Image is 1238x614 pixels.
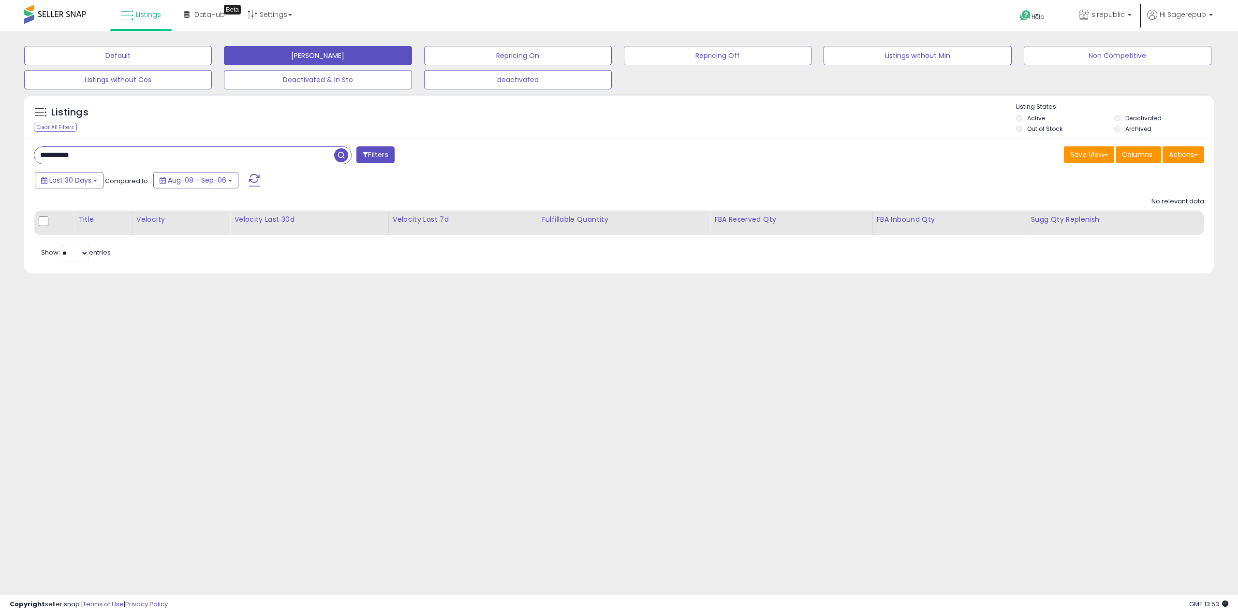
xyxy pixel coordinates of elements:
button: Deactivated & In Sto [224,70,412,89]
th: Please note that this number is a calculation based on your required days of coverage and your ve... [1027,211,1204,235]
button: Columns [1116,146,1161,163]
span: DataHub [194,10,225,19]
button: Repricing Off [624,46,811,65]
p: Listing States: [1016,102,1214,112]
button: deactivated [424,70,612,89]
span: Columns [1122,150,1152,159]
div: Tooltip anchor [224,5,241,14]
span: Aug-08 - Sep-06 [168,175,226,185]
div: FBA Reserved Qty [714,214,869,225]
a: Hi Sagerepub [1147,10,1213,31]
span: Show: entries [41,248,111,257]
button: [PERSON_NAME] [224,46,412,65]
span: Hi Sagerepub [1160,10,1206,19]
label: Active [1027,114,1045,122]
div: Sugg Qty Replenish [1031,214,1200,225]
button: Non Competitive [1024,46,1211,65]
div: Clear All Filters [34,123,77,132]
button: Actions [1163,146,1204,163]
span: Help [1032,13,1045,21]
div: Title [78,214,128,225]
span: Last 30 Days [49,175,91,185]
h5: Listings [51,106,88,119]
a: Help [1012,2,1063,31]
button: Default [24,46,212,65]
div: Fulfillable Quantity [542,214,706,225]
button: Filters [356,146,394,163]
div: No relevant data [1151,197,1204,206]
button: Last 30 Days [35,172,103,188]
div: Velocity Last 7d [393,214,534,225]
label: Deactivated [1125,114,1162,122]
span: Compared to: [105,176,149,186]
button: Repricing On [424,46,612,65]
button: Save View [1064,146,1114,163]
button: Aug-08 - Sep-06 [153,172,238,188]
span: Listings [136,10,161,19]
label: Archived [1125,125,1151,133]
div: Velocity [136,214,226,225]
div: FBA inbound Qty [877,214,1023,225]
span: s.republic [1091,10,1125,19]
button: Listings without Min [824,46,1011,65]
div: Velocity Last 30d [234,214,384,225]
label: Out of Stock [1027,125,1062,133]
button: Listings without Cos [24,70,212,89]
i: Get Help [1019,10,1032,22]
